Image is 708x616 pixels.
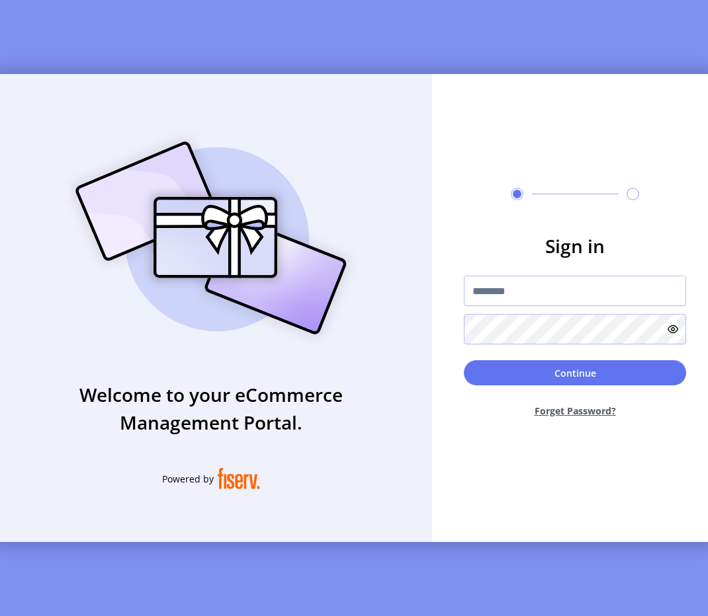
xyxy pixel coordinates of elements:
img: card_Illustration.svg [56,127,367,349]
button: Continue [464,360,686,385]
h3: Sign in [464,232,686,260]
span: Powered by [162,472,214,486]
button: Forget Password? [464,393,686,428]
